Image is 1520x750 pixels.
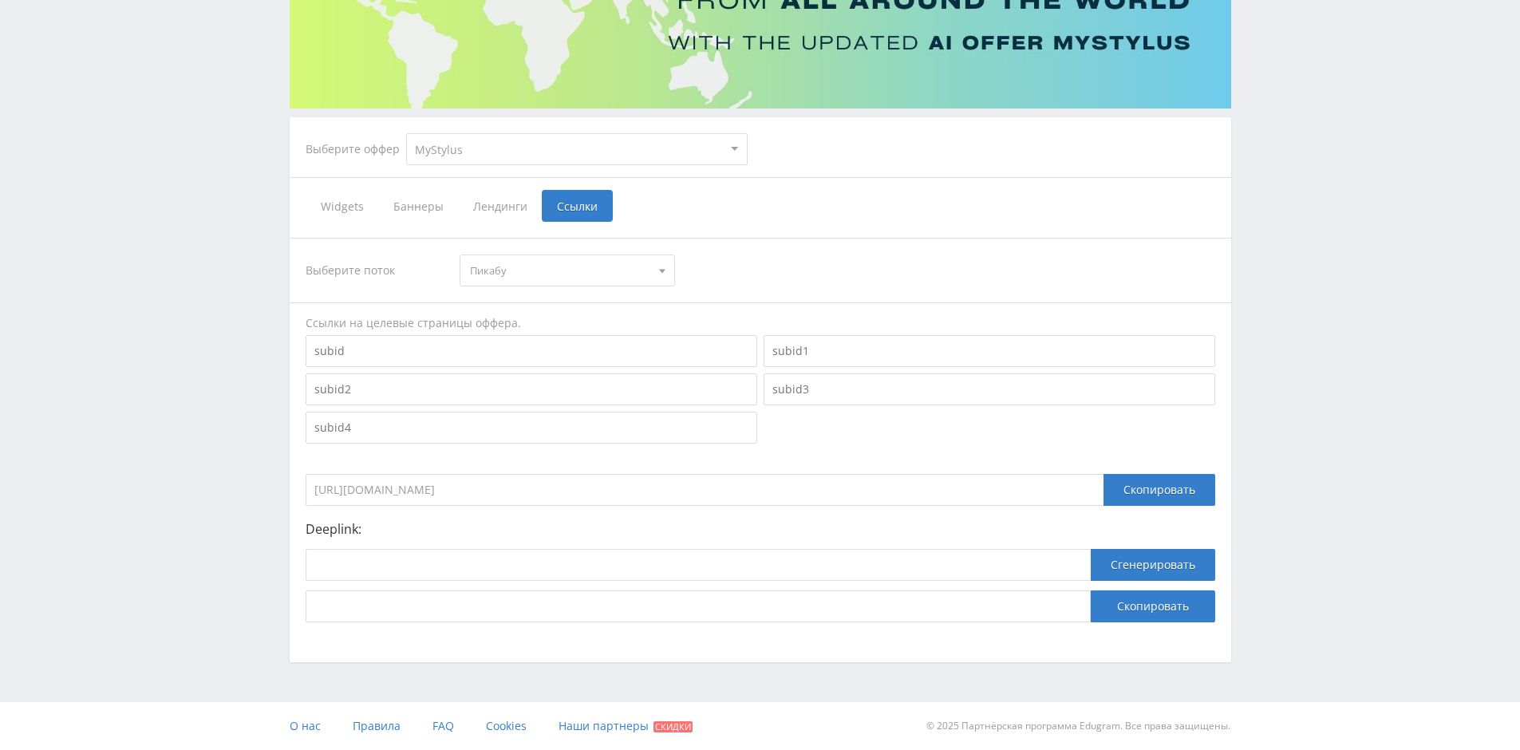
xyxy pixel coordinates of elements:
span: Правила [353,718,401,733]
p: Deeplink: [306,522,1215,536]
span: Наши партнеры [559,718,649,733]
span: Пикабу [470,255,650,286]
button: Скопировать [1091,590,1215,622]
input: subid4 [306,412,757,444]
div: Скопировать [1103,474,1215,506]
input: subid2 [306,373,757,405]
div: Выберите поток [306,255,444,286]
span: Баннеры [378,190,458,222]
span: Скидки [653,721,693,732]
input: subid [306,335,757,367]
span: Лендинги [458,190,542,222]
div: Выберите оффер [306,143,406,156]
span: Ссылки [542,190,613,222]
a: Cookies [486,702,527,750]
span: Cookies [486,718,527,733]
div: Ссылки на целевые страницы оффера. [306,315,1215,331]
span: Widgets [306,190,378,222]
a: Правила [353,702,401,750]
input: subid3 [764,373,1215,405]
span: О нас [290,718,321,733]
button: Сгенерировать [1091,549,1215,581]
a: О нас [290,702,321,750]
input: subid1 [764,335,1215,367]
a: FAQ [432,702,454,750]
a: Наши партнеры Скидки [559,702,693,750]
div: © 2025 Партнёрская программа Edugram. Все права защищены. [768,702,1230,750]
span: FAQ [432,718,454,733]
